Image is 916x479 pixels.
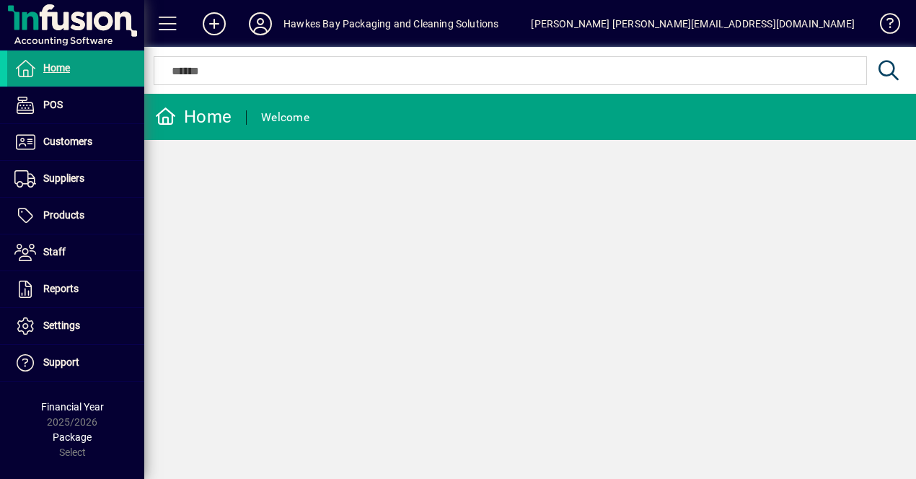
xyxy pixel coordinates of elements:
[53,431,92,443] span: Package
[43,136,92,147] span: Customers
[43,356,79,368] span: Support
[43,283,79,294] span: Reports
[155,105,232,128] div: Home
[7,234,144,271] a: Staff
[7,161,144,197] a: Suppliers
[43,62,70,74] span: Home
[7,87,144,123] a: POS
[43,209,84,221] span: Products
[237,11,283,37] button: Profile
[43,246,66,258] span: Staff
[43,99,63,110] span: POS
[531,12,855,35] div: [PERSON_NAME] [PERSON_NAME][EMAIL_ADDRESS][DOMAIN_NAME]
[191,11,237,37] button: Add
[261,106,309,129] div: Welcome
[7,198,144,234] a: Products
[7,271,144,307] a: Reports
[43,320,80,331] span: Settings
[7,345,144,381] a: Support
[869,3,898,50] a: Knowledge Base
[7,308,144,344] a: Settings
[43,172,84,184] span: Suppliers
[283,12,499,35] div: Hawkes Bay Packaging and Cleaning Solutions
[41,401,104,413] span: Financial Year
[7,124,144,160] a: Customers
